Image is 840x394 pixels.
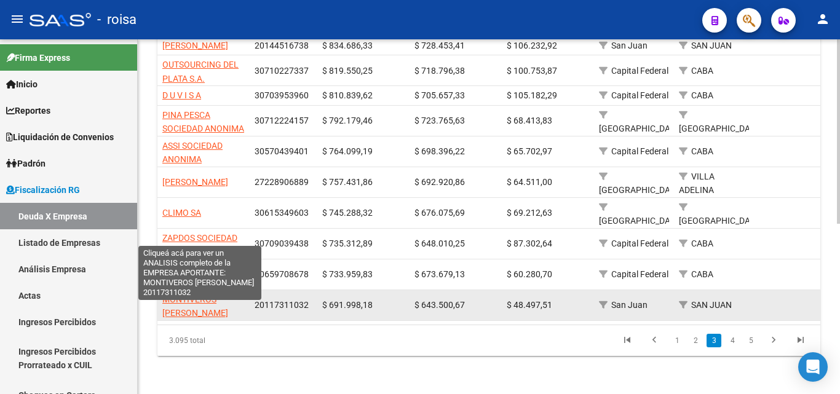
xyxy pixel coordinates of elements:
[742,330,760,351] li: page 5
[705,330,723,351] li: page 3
[414,116,465,125] span: $ 723.765,63
[707,334,721,347] a: 3
[691,41,732,50] span: SAN JUAN
[611,238,668,248] span: Capital Federal
[611,300,648,310] span: San Juan
[162,41,228,50] span: [PERSON_NAME]
[414,208,465,218] span: $ 676.075,69
[162,208,201,218] span: CLIMO SA
[255,300,309,310] span: 20117311032
[762,334,785,347] a: go to next page
[157,325,288,356] div: 3.095 total
[255,90,309,100] span: 30703953960
[322,116,373,125] span: $ 792.179,46
[255,208,309,218] span: 30615349603
[162,60,239,84] span: OUTSOURCING DEL PLATA S.A.
[322,41,373,50] span: $ 834.686,33
[414,66,465,76] span: $ 718.796,38
[507,41,557,50] span: $ 106.232,92
[688,334,703,347] a: 2
[611,66,668,76] span: Capital Federal
[414,146,465,156] span: $ 698.396,22
[414,90,465,100] span: $ 705.657,33
[691,269,713,279] span: CABA
[322,300,373,310] span: $ 691.998,18
[255,238,309,248] span: 30709039438
[691,66,713,76] span: CABA
[679,171,715,195] span: VILLA ADELINA
[6,104,50,117] span: Reportes
[507,269,552,279] span: $ 60.280,70
[691,300,732,310] span: SAN JUAN
[599,124,682,133] span: [GEOGRAPHIC_DATA]
[255,66,309,76] span: 30710227337
[507,146,552,156] span: $ 65.702,97
[6,77,38,91] span: Inicio
[743,334,758,347] a: 5
[322,238,373,248] span: $ 735.312,89
[668,330,686,351] li: page 1
[507,90,557,100] span: $ 105.182,29
[686,330,705,351] li: page 2
[97,6,137,33] span: - roisa
[599,185,682,195] span: [GEOGRAPHIC_DATA]
[162,294,228,318] span: MONTIVEROS [PERSON_NAME]
[507,66,557,76] span: $ 100.753,87
[255,41,309,50] span: 20144516738
[414,238,465,248] span: $ 648.010,25
[255,177,309,187] span: 27228906889
[10,12,25,26] mat-icon: menu
[815,12,830,26] mat-icon: person
[691,146,713,156] span: CABA
[414,177,465,187] span: $ 692.920,86
[616,334,639,347] a: go to first page
[789,334,812,347] a: go to last page
[6,51,70,65] span: Firma Express
[643,334,666,347] a: go to previous page
[723,330,742,351] li: page 4
[507,177,552,187] span: $ 64.511,00
[162,141,223,165] span: ASSI SOCIEDAD ANONIMA
[691,90,713,100] span: CABA
[507,208,552,218] span: $ 69.212,63
[507,300,552,310] span: $ 48.497,51
[255,116,309,125] span: 30712224157
[255,269,309,279] span: 30659708678
[611,41,648,50] span: San Juan
[611,146,668,156] span: Capital Federal
[322,146,373,156] span: $ 764.099,19
[6,157,46,170] span: Padrón
[162,264,245,358] span: FUNDACION PREVENTAE PARA EL ESTUDIO E INVESTIGACION DEL CANCER TEMPRANO DEL APARATO DIGESTIVO
[322,66,373,76] span: $ 819.550,25
[507,238,552,248] span: $ 87.302,64
[255,146,309,156] span: 30570439401
[611,269,668,279] span: Capital Federal
[507,116,552,125] span: $ 68.413,83
[414,269,465,279] span: $ 673.679,13
[679,216,762,226] span: [GEOGRAPHIC_DATA]
[798,352,828,382] div: Open Intercom Messenger
[6,130,114,144] span: Liquidación de Convenios
[322,177,373,187] span: $ 757.431,86
[162,233,237,257] span: ZAPDOS SOCIEDAD ANONIMA
[322,269,373,279] span: $ 733.959,83
[670,334,684,347] a: 1
[322,208,373,218] span: $ 745.288,32
[414,300,465,310] span: $ 643.500,67
[414,41,465,50] span: $ 728.453,41
[691,238,713,248] span: CABA
[162,177,228,187] span: [PERSON_NAME]
[611,90,668,100] span: Capital Federal
[725,334,740,347] a: 4
[599,216,682,226] span: [GEOGRAPHIC_DATA]
[322,90,373,100] span: $ 810.839,62
[162,110,244,134] span: PINA PESCA SOCIEDAD ANONIMA
[679,124,762,148] span: [GEOGRAPHIC_DATA] SUR
[162,90,201,100] span: D U V I S A
[6,183,80,197] span: Fiscalización RG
